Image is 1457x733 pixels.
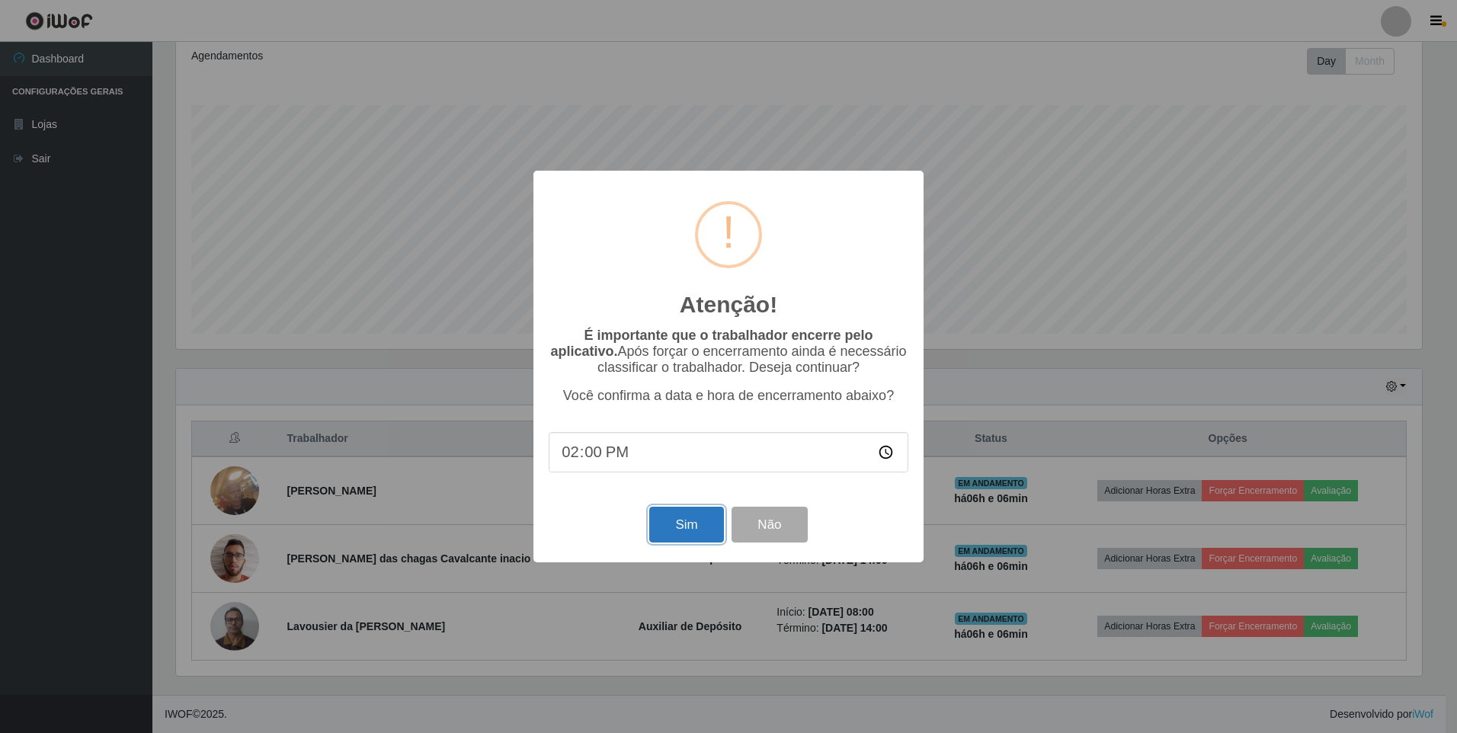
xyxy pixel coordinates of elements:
h2: Atenção! [680,291,777,318]
b: É importante que o trabalhador encerre pelo aplicativo. [550,328,873,359]
p: Após forçar o encerramento ainda é necessário classificar o trabalhador. Deseja continuar? [549,328,908,376]
button: Sim [649,507,723,543]
p: Você confirma a data e hora de encerramento abaixo? [549,388,908,404]
button: Não [732,507,807,543]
